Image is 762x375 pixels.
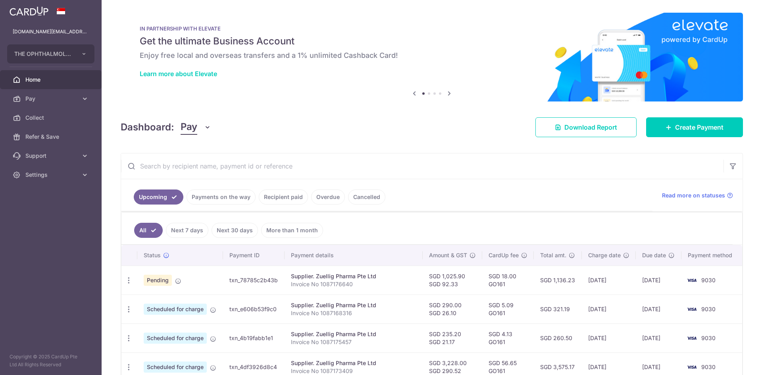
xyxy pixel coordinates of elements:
span: Pay [25,95,78,103]
a: Overdue [311,189,345,205]
td: txn_4b19fabb1e1 [223,323,285,352]
td: txn_78785c2b43b [223,266,285,295]
p: Invoice No 1087176640 [291,280,416,288]
span: Scheduled for charge [144,304,207,315]
td: SGD 260.50 [534,323,582,352]
div: Supplier. Zuellig Pharma Pte Ltd [291,359,416,367]
td: [DATE] [636,323,681,352]
a: Cancelled [348,189,385,205]
span: Scheduled for charge [144,362,207,373]
td: [DATE] [582,323,636,352]
a: Download Report [535,117,637,137]
span: Collect [25,114,78,122]
a: Upcoming [134,189,183,205]
input: Search by recipient name, payment id or reference [121,153,724,179]
th: Payment ID [223,245,285,266]
button: THE OPHTHALMOLOGY PRACTICE PTE. LTD. [7,44,94,63]
img: Bank Card [684,362,700,372]
span: Home [25,76,78,84]
p: IN PARTNERSHIP WITH ELEVATE [140,25,724,32]
a: More than 1 month [261,223,323,238]
p: Invoice No 1087173409 [291,367,416,375]
span: Total amt. [540,251,566,259]
span: Refer & Save [25,133,78,141]
img: Renovation banner [121,13,743,101]
p: Invoice No 1087175457 [291,338,416,346]
a: Next 7 days [166,223,208,238]
span: Create Payment [675,122,724,132]
h4: Dashboard: [121,120,174,134]
a: Payments on the way [187,189,256,205]
span: CardUp fee [489,251,519,259]
td: SGD 321.19 [534,295,582,323]
span: Amount & GST [429,251,467,259]
img: Bank Card [684,333,700,343]
img: Bank Card [684,276,700,285]
td: SGD 235.20 SGD 21.17 [423,323,482,352]
th: Payment method [681,245,742,266]
h5: Get the ultimate Business Account [140,35,724,48]
td: [DATE] [636,266,681,295]
div: Supplier. Zuellig Pharma Pte Ltd [291,330,416,338]
img: Bank Card [684,304,700,314]
span: Status [144,251,161,259]
span: Download Report [564,122,617,132]
span: Pending [144,275,172,286]
td: [DATE] [582,266,636,295]
img: CardUp [10,6,48,16]
td: SGD 290.00 SGD 26.10 [423,295,482,323]
th: Payment details [285,245,423,266]
span: Due date [642,251,666,259]
td: SGD 18.00 GO161 [482,266,534,295]
span: Charge date [588,251,621,259]
span: 9030 [701,306,716,312]
button: Pay [181,120,211,135]
td: txn_e606b53f9c0 [223,295,285,323]
span: Scheduled for charge [144,333,207,344]
td: SGD 1,025.90 SGD 92.33 [423,266,482,295]
div: Supplier. Zuellig Pharma Pte Ltd [291,301,416,309]
div: Supplier. Zuellig Pharma Pte Ltd [291,272,416,280]
h6: Enjoy free local and overseas transfers and a 1% unlimited Cashback Card! [140,51,724,60]
td: SGD 4.13 GO161 [482,323,534,352]
a: Create Payment [646,117,743,137]
span: 9030 [701,364,716,370]
span: 9030 [701,277,716,283]
td: SGD 1,136.23 [534,266,582,295]
td: [DATE] [582,295,636,323]
td: SGD 5.09 GO161 [482,295,534,323]
a: Read more on statuses [662,191,733,199]
p: [DOMAIN_NAME][EMAIL_ADDRESS][DOMAIN_NAME] [13,28,89,36]
a: Recipient paid [259,189,308,205]
span: THE OPHTHALMOLOGY PRACTICE PTE. LTD. [14,50,73,58]
span: 9030 [701,335,716,341]
td: [DATE] [636,295,681,323]
a: All [134,223,163,238]
a: Next 30 days [212,223,258,238]
span: Settings [25,171,78,179]
span: Pay [181,120,197,135]
span: Read more on statuses [662,191,725,199]
a: Learn more about Elevate [140,70,217,78]
span: Support [25,152,78,160]
p: Invoice No 1087168316 [291,309,416,317]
